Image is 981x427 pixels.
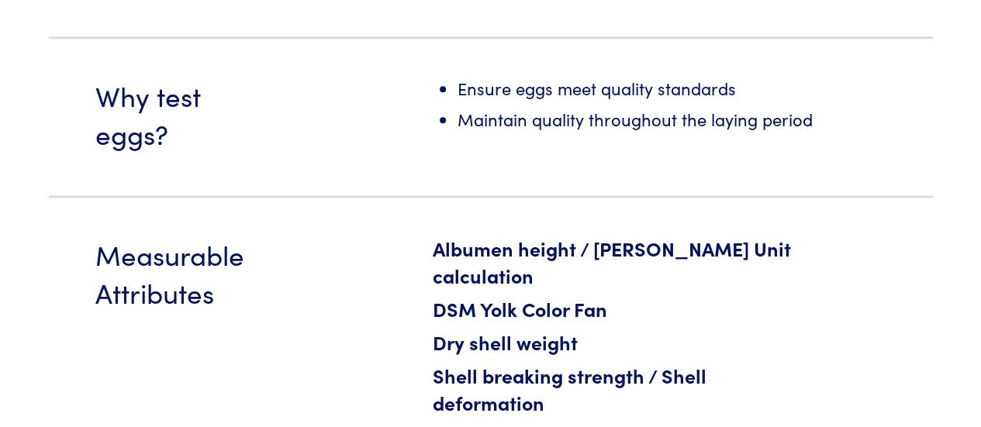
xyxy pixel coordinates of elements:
h5: Shell breaking strength / Shell deformation [433,362,819,416]
li: Maintain quality throughout the laying period [458,107,886,138]
h5: DSM Yolk Color Fan [433,295,819,322]
li: Ensure eggs meet quality standards [458,76,886,107]
h5: Dry shell weight [433,329,819,356]
h3: Why test eggs? [95,76,279,152]
h5: Albumen height / [PERSON_NAME] Unit calculation [433,235,819,289]
h3: Measurable Attributes [95,235,279,311]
